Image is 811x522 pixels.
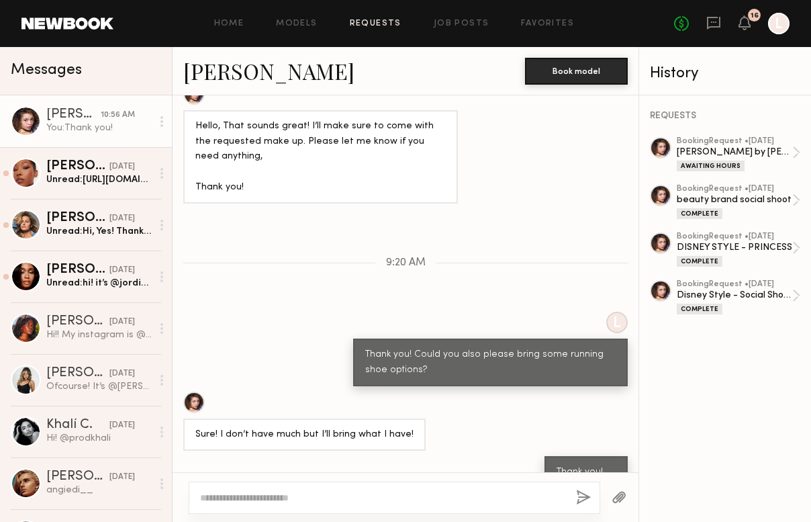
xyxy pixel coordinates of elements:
div: [PERSON_NAME] [46,367,109,380]
div: [DATE] [109,264,135,277]
a: Models [276,19,317,28]
div: Hi! @prodkhali [46,432,152,445]
div: Disney Style - Social Shoot [677,289,792,302]
a: bookingRequest •[DATE]DISNEY STYLE - PRINCESSComplete [677,232,800,267]
div: Unread: Hi, Yes! Thank you. IG is: @[PERSON_NAME] or you can copy and paste my link: [URL][DOMAIN... [46,225,152,238]
div: Unread: hi! it’s @jordinmeredith 🤍 [46,277,152,290]
div: [DATE] [109,419,135,432]
span: Messages [11,62,82,78]
div: Complete [677,304,722,314]
div: beauty brand social shoot [677,193,792,206]
div: [PERSON_NAME] [46,315,109,329]
div: Thank you! [557,465,616,480]
a: Book model [525,64,628,76]
div: [PERSON_NAME] [46,160,109,173]
div: Hi!! My instagram is @mmiahannahh [46,329,152,341]
div: Awaiting Hours [677,161,745,171]
div: Thank you! Could you also please bring some running shoe options? [365,347,616,378]
button: Book model [525,58,628,85]
div: You: Thank you! [46,122,152,134]
div: 16 [751,12,759,19]
a: bookingRequest •[DATE][PERSON_NAME] by [PERSON_NAME] Influencer ShootAwaiting Hours [677,137,800,171]
div: [PERSON_NAME] by [PERSON_NAME] Influencer Shoot [677,146,792,159]
a: Job Posts [434,19,489,28]
div: angiedi__ [46,484,152,496]
div: Hello, That sounds great! I’ll make sure to come with the requested make up. Please let me know i... [195,119,446,196]
div: History [650,66,800,81]
div: Unread: [URL][DOMAIN_NAME] [46,173,152,186]
div: Sure! I don’t have much but I’ll bring what I have! [195,427,414,443]
div: 10:56 AM [101,109,135,122]
div: Complete [677,256,722,267]
a: L [768,13,790,34]
div: [DATE] [109,367,135,380]
div: booking Request • [DATE] [677,280,792,289]
a: bookingRequest •[DATE]Disney Style - Social ShootComplete [677,280,800,314]
a: [PERSON_NAME] [183,56,354,85]
div: [PERSON_NAME] [46,263,109,277]
div: Ofcourse! It’s @[PERSON_NAME].[PERSON_NAME] :) [46,380,152,393]
div: [PERSON_NAME] [46,212,109,225]
div: [DATE] [109,471,135,484]
div: DISNEY STYLE - PRINCESS [677,241,792,254]
div: [DATE] [109,212,135,225]
span: 9:20 AM [386,257,426,269]
a: bookingRequest •[DATE]beauty brand social shootComplete [677,185,800,219]
div: booking Request • [DATE] [677,232,792,241]
a: Home [214,19,244,28]
div: REQUESTS [650,112,800,121]
div: booking Request • [DATE] [677,185,792,193]
div: Khalí C. [46,419,109,432]
a: Requests [350,19,401,28]
div: [DATE] [109,161,135,173]
a: Favorites [521,19,574,28]
div: [PERSON_NAME] [46,470,109,484]
div: [PERSON_NAME] [46,108,101,122]
div: booking Request • [DATE] [677,137,792,146]
div: [DATE] [109,316,135,329]
div: Complete [677,208,722,219]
